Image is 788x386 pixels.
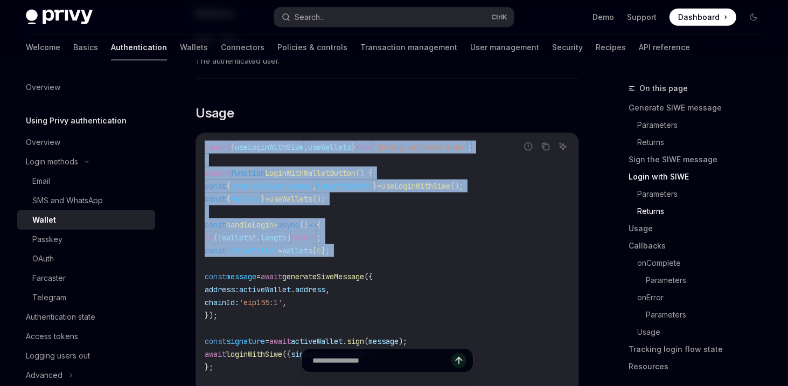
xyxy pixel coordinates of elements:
[364,272,373,281] span: ({
[282,272,364,281] span: generateSiweMessage
[265,336,269,346] span: =
[351,142,355,152] span: }
[205,220,226,230] span: const
[629,168,771,185] a: Login with SIWE
[239,298,282,307] span: 'eip155:1'
[221,35,264,60] a: Connectors
[231,181,312,191] span: generateSiweMessage
[399,336,407,346] span: );
[17,78,155,97] a: Overview
[639,35,690,60] a: API reference
[17,133,155,152] a: Overview
[347,336,364,346] span: sign
[592,12,614,23] a: Demo
[373,142,468,152] span: '@privy-io/react-auth'
[17,230,155,249] a: Passkey
[261,272,282,281] span: await
[32,272,66,285] div: Farcaster
[381,181,450,191] span: useLoginWithSiwe
[291,336,343,346] span: activeWallet
[678,12,720,23] span: Dashboard
[17,191,155,210] a: SMS and WhatsApp
[205,285,239,294] span: address:
[32,291,66,304] div: Telegram
[205,168,231,178] span: export
[17,210,155,230] a: Wallet
[213,233,218,243] span: (
[450,181,463,191] span: ();
[629,116,771,134] a: Parameters
[629,185,771,203] a: Parameters
[26,81,60,94] div: Overview
[278,246,282,256] span: =
[26,10,93,25] img: dark logo
[269,194,312,204] span: useWallets
[312,181,317,191] span: ,
[629,134,771,151] a: Returns
[629,99,771,116] a: Generate SIWE message
[291,233,317,243] span: return
[73,35,98,60] a: Basics
[745,9,762,26] button: Toggle dark mode
[265,168,355,178] span: LoginWithWalletButton
[295,11,325,24] div: Search...
[629,220,771,237] a: Usage
[312,349,451,373] input: Ask a question...
[218,233,222,243] span: !
[17,366,155,385] button: Advanced
[261,194,265,204] span: }
[205,311,218,320] span: });
[491,13,507,22] span: Ctrl K
[629,341,771,358] a: Tracking login flow state
[373,181,377,191] span: }
[278,220,299,230] span: async
[627,12,657,23] a: Support
[317,181,373,191] span: loginWithSiwe
[196,105,234,122] span: Usage
[231,142,235,152] span: {
[629,358,771,375] a: Resources
[231,168,265,178] span: function
[226,181,231,191] span: {
[26,114,127,127] h5: Using Privy authentication
[235,142,304,152] span: useLoginWithSiwe
[226,220,274,230] span: handleLogin
[274,220,278,230] span: =
[17,327,155,346] a: Access tokens
[205,272,226,281] span: const
[265,194,269,204] span: =
[26,136,60,149] div: Overview
[629,289,771,306] a: onError
[226,194,231,204] span: {
[277,35,347,60] a: Policies & controls
[17,307,155,327] a: Authentication state
[32,194,103,207] div: SMS and WhatsApp
[596,35,626,60] a: Recipes
[364,336,368,346] span: (
[205,194,226,204] span: const
[261,233,287,243] span: length
[17,288,155,307] a: Telegram
[32,252,54,265] div: OAuth
[32,213,56,226] div: Wallet
[222,233,252,243] span: wallets
[205,298,239,307] span: chainId:
[552,35,583,60] a: Security
[26,349,90,362] div: Logging users out
[287,233,291,243] span: )
[325,285,330,294] span: ,
[17,249,155,268] a: OAuth
[317,220,321,230] span: {
[26,35,60,60] a: Welcome
[377,181,381,191] span: =
[360,35,457,60] a: Transaction management
[639,82,688,95] span: On this page
[239,285,291,294] span: activeWallet
[17,268,155,288] a: Farcaster
[670,9,736,26] a: Dashboard
[269,336,291,346] span: await
[205,246,226,256] span: const
[629,306,771,323] a: Parameters
[295,285,325,294] span: address
[539,140,553,154] button: Copy the contents from the code block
